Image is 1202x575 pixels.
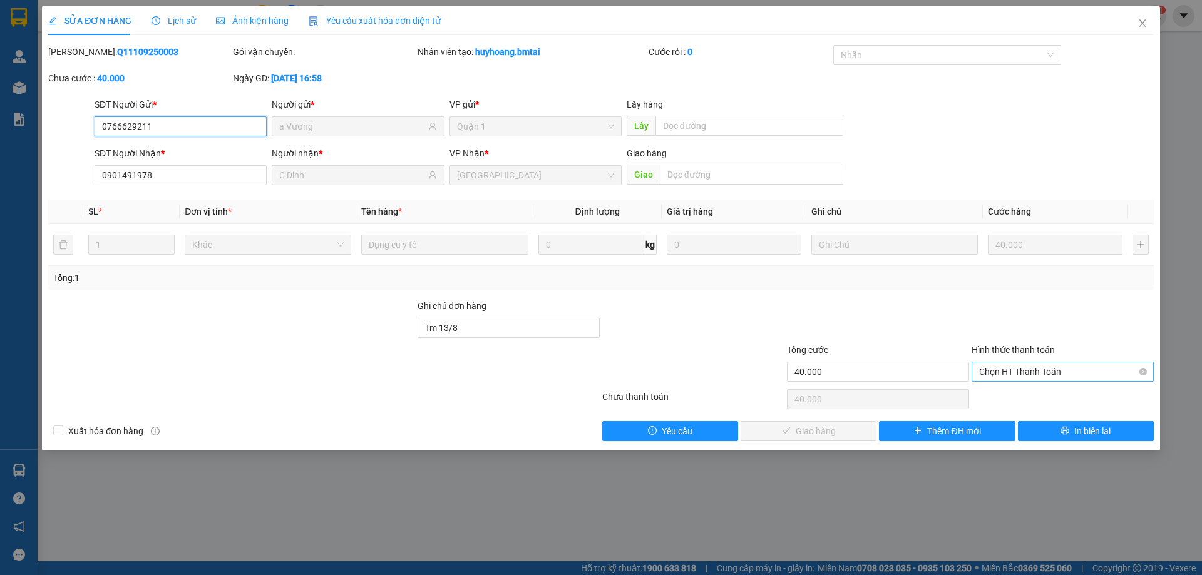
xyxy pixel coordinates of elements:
[644,235,657,255] span: kg
[151,427,160,435] span: info-circle
[655,116,843,136] input: Dọc đường
[1125,6,1160,41] button: Close
[667,235,801,255] input: 0
[361,206,402,216] span: Tên hàng
[428,122,437,131] span: user
[48,16,57,25] span: edit
[48,16,131,26] span: SỬA ĐƠN HÀNG
[272,98,444,111] div: Người gửi
[309,16,319,26] img: icon
[741,421,876,441] button: checkGiao hàng
[627,165,660,185] span: Giao
[117,47,178,57] b: Q11109250003
[97,73,125,83] b: 40.000
[1018,421,1154,441] button: printerIn biên lai
[88,206,98,216] span: SL
[95,146,267,160] div: SĐT Người Nhận
[449,148,485,158] span: VP Nhận
[879,421,1015,441] button: plusThêm ĐH mới
[152,16,196,26] span: Lịch sử
[1074,424,1111,438] span: In biên lai
[601,390,786,412] div: Chưa thanh toán
[309,16,441,26] span: Yêu cầu xuất hóa đơn điện tử
[271,73,322,83] b: [DATE] 16:58
[649,45,831,59] div: Cước rồi :
[418,301,486,311] label: Ghi chú đơn hàng
[648,426,657,436] span: exclamation-circle
[988,235,1122,255] input: 0
[1138,18,1148,28] span: close
[279,168,425,182] input: Tên người nhận
[627,99,663,109] span: Lấy hàng
[152,16,160,25] span: clock-circle
[457,166,614,185] span: Nha Trang
[627,116,655,136] span: Lấy
[216,16,289,26] span: Ảnh kiện hàng
[185,206,232,216] span: Đơn vị tính
[667,206,713,216] span: Giá trị hàng
[575,206,620,216] span: Định lượng
[475,47,540,57] b: huyhoang.bmtai
[627,148,667,158] span: Giao hàng
[927,424,980,438] span: Thêm ĐH mới
[53,235,73,255] button: delete
[1133,235,1149,255] button: plus
[602,421,738,441] button: exclamation-circleYêu cầu
[787,345,828,355] span: Tổng cước
[913,426,922,436] span: plus
[457,117,614,136] span: Quận 1
[1139,368,1147,375] span: close-circle
[660,165,843,185] input: Dọc đường
[233,45,415,59] div: Gói vận chuyển:
[63,424,148,438] span: Xuất hóa đơn hàng
[972,345,1055,355] label: Hình thức thanh toán
[449,98,622,111] div: VP gửi
[418,318,600,338] input: Ghi chú đơn hàng
[192,235,344,254] span: Khác
[48,71,230,85] div: Chưa cước :
[53,271,464,285] div: Tổng: 1
[806,200,983,224] th: Ghi chú
[662,424,692,438] span: Yêu cầu
[979,362,1146,381] span: Chọn HT Thanh Toán
[272,146,444,160] div: Người nhận
[418,45,646,59] div: Nhân viên tạo:
[687,47,692,57] b: 0
[233,71,415,85] div: Ngày GD:
[216,16,225,25] span: picture
[428,171,437,180] span: user
[811,235,978,255] input: Ghi Chú
[48,45,230,59] div: [PERSON_NAME]:
[1061,426,1069,436] span: printer
[279,120,425,133] input: Tên người gửi
[361,235,528,255] input: VD: Bàn, Ghế
[988,206,1031,216] span: Cước hàng
[95,98,267,111] div: SĐT Người Gửi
